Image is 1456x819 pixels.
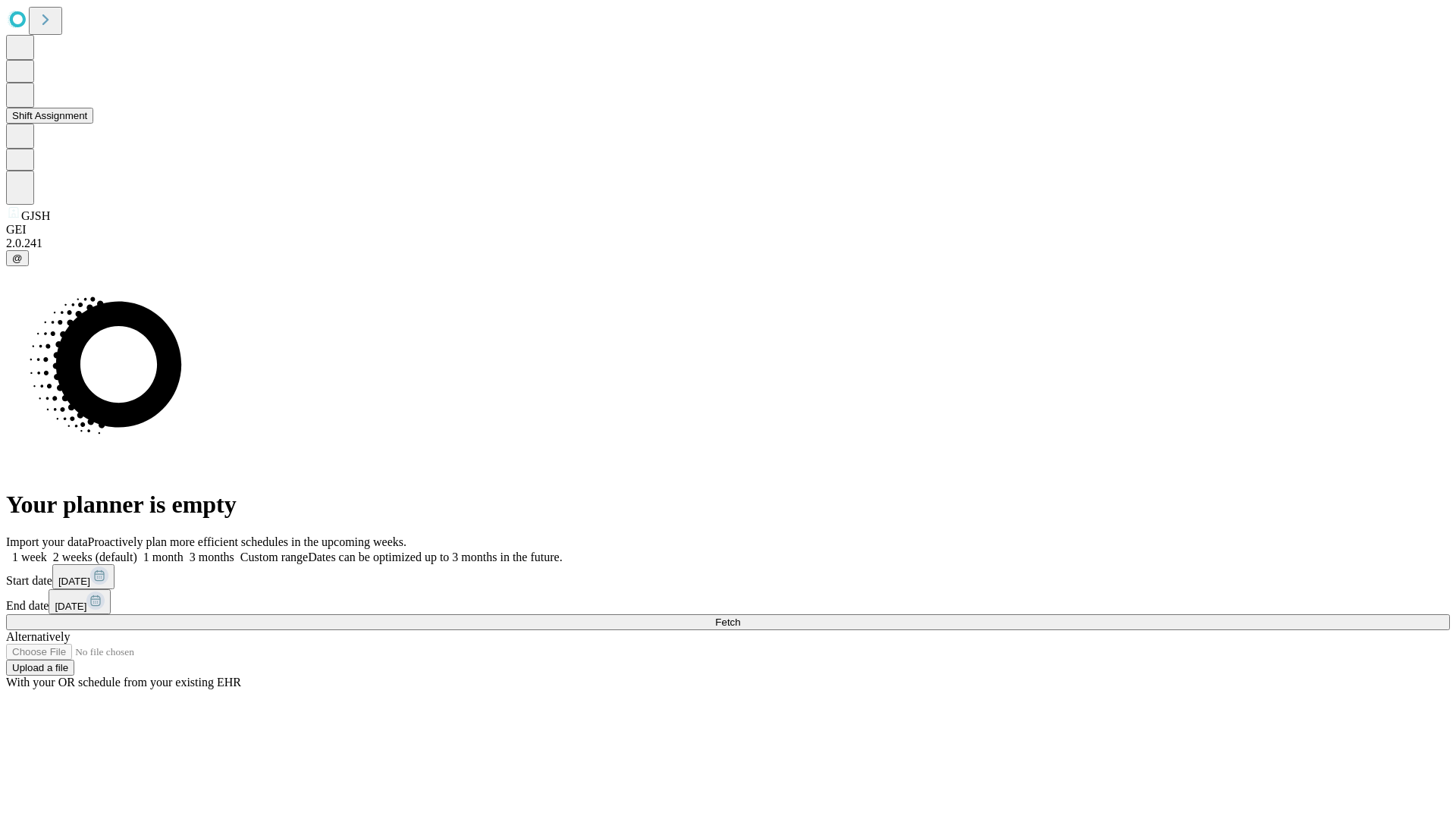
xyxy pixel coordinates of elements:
[308,551,562,563] span: Dates can be optimized up to 3 months in the future.
[190,551,234,563] span: 3 months
[6,660,74,676] button: Upload a file
[6,491,1450,519] h1: Your planner is empty
[21,209,50,222] span: GJSH
[88,535,406,548] span: Proactively plan more efficient schedules in the upcoming weeks.
[6,250,29,266] button: @
[55,601,86,612] span: [DATE]
[6,614,1450,630] button: Fetch
[58,576,90,587] span: [DATE]
[12,551,47,563] span: 1 week
[715,617,740,628] span: Fetch
[12,253,23,264] span: @
[6,589,1450,614] div: End date
[6,108,93,124] button: Shift Assignment
[49,589,111,614] button: [DATE]
[52,564,115,589] button: [DATE]
[6,630,70,643] span: Alternatively
[240,551,308,563] span: Custom range
[6,237,1450,250] div: 2.0.241
[6,564,1450,589] div: Start date
[53,551,137,563] span: 2 weeks (default)
[6,535,88,548] span: Import your data
[143,551,184,563] span: 1 month
[6,223,1450,237] div: GEI
[6,676,241,689] span: With your OR schedule from your existing EHR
